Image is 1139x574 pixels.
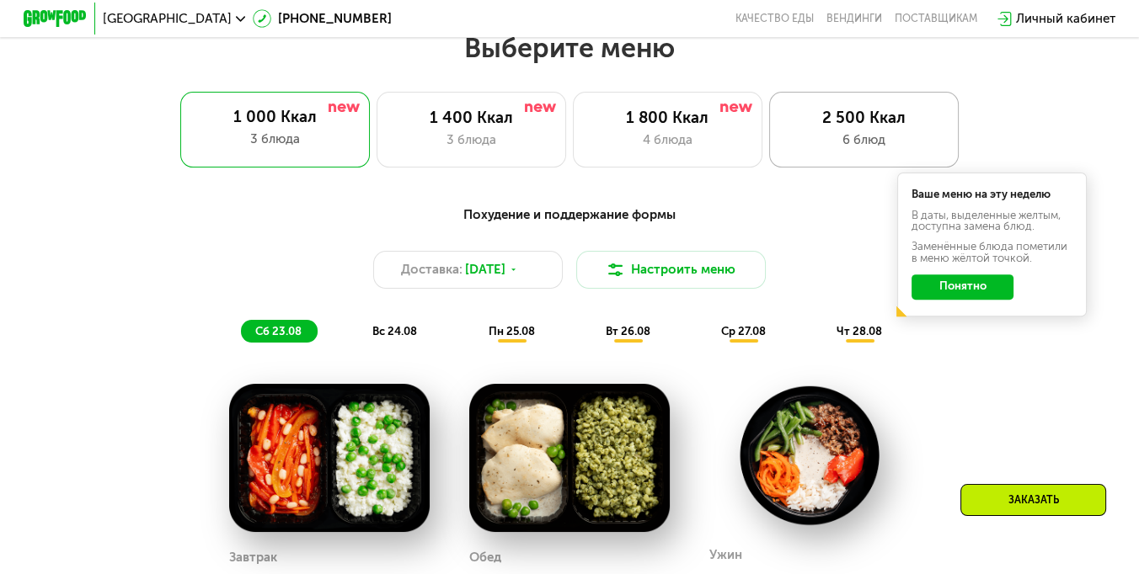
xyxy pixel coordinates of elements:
[469,545,501,569] div: Обед
[101,205,1038,225] div: Похудение и поддержание формы
[576,251,766,289] button: Настроить меню
[960,484,1106,516] div: Заказать
[606,325,650,337] span: вт 26.08
[826,13,882,25] a: Вендинги
[103,13,232,25] span: [GEOGRAPHIC_DATA]
[590,109,746,128] div: 1 800 Ккал
[488,325,534,337] span: пн 25.08
[372,325,417,337] span: вс 24.08
[393,130,550,150] div: 3 блюда
[912,274,1014,300] button: Понятно
[401,260,463,279] span: Доставка:
[253,9,392,29] a: [PHONE_NUMBER]
[837,325,882,337] span: чт 28.08
[1016,9,1115,29] div: Личный кабинет
[785,109,942,128] div: 2 500 Ккал
[912,210,1072,231] div: В даты, выделенные желтым, доступна замена блюд.
[895,13,977,25] div: поставщикам
[51,31,1088,65] h2: Выберите меню
[709,543,742,566] div: Ужин
[912,189,1072,199] div: Ваше меню на эту неделю
[735,13,814,25] a: Качество еды
[229,545,277,569] div: Завтрак
[721,325,766,337] span: ср 27.08
[393,109,550,128] div: 1 400 Ккал
[912,241,1072,263] div: Заменённые блюда пометили в меню жёлтой точкой.
[196,108,355,127] div: 1 000 Ккал
[255,325,302,337] span: сб 23.08
[785,130,942,150] div: 6 блюд
[465,260,505,279] span: [DATE]
[590,130,746,150] div: 4 блюда
[196,130,355,149] div: 3 блюда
